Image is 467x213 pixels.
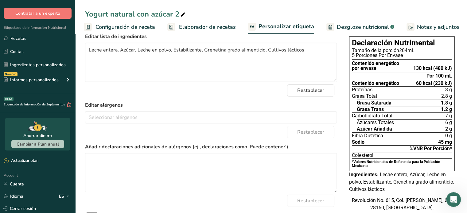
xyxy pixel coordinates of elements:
span: 7 g [445,113,452,118]
div: Ahorrar dinero [23,132,52,139]
div: ES [59,192,72,200]
span: Personalizar etiqueta [259,22,314,31]
button: Restablecer [287,84,334,97]
span: Configuración de receta [95,23,155,31]
span: 2 g [445,127,452,131]
span: Grasa Saturada [357,101,391,105]
span: 1.8 g [441,101,452,105]
div: Por 100 mL [426,74,452,78]
span: Ingredientes: [349,172,379,177]
span: Grasa Trans [357,107,384,112]
span: Restablecer [297,87,324,94]
span: Restablecer [297,197,324,204]
span: 45 mg [438,140,452,145]
span: 2.8 g [441,94,452,99]
a: Notas y adjuntos [407,20,460,34]
div: Informes personalizados [4,77,59,83]
span: Grasa Total [352,94,377,99]
span: Carbohidrato Total [352,113,392,118]
span: Notas y adjuntos [417,23,460,31]
div: %VNR Por Porción* [352,145,452,152]
span: Cambiar a Plan anual [17,141,59,147]
span: Azúcares Totales [357,120,394,125]
button: Contratar a un experto [4,8,72,19]
button: Restablecer [287,195,334,207]
span: Azúcar Añadida [357,127,392,131]
label: Añadir declaraciones adicionales de alérgenos (ej., declaraciones como 'Puede contener') [85,143,337,150]
span: Desglose nutricional [337,23,389,31]
span: 3 g [445,87,452,92]
label: Editar lista de ingredientes [85,33,337,40]
span: 6 g [445,120,452,125]
div: 5 Porciones Por Envase [352,53,452,58]
div: Contenido energético por envase [352,61,399,71]
section: *Valores Nutricionales de Referencia para la Población Mexicana [352,158,452,168]
a: Personalizar etiqueta [248,20,314,34]
span: Sodio [352,140,364,145]
a: Desglose nutricional [326,20,394,34]
span: Contenido energético [352,81,399,86]
span: 0 g [445,133,452,138]
button: Cambiar a Plan anual [11,140,64,148]
span: Tamaño de la porción [352,48,399,53]
span: 60 kcal (230 kJ) [416,81,452,86]
div: 204mL [352,48,452,53]
span: Colesterol [352,153,373,158]
iframe: Intercom live chat [446,192,461,207]
span: 1.2 g [441,107,452,112]
div: Yogurt natural con azúcar 2 [85,9,187,20]
span: Leche entera, Azúcar, Leche en polvo, Estabilizante, Grenetina grado alimenticio, Cultivos lácticos [349,172,454,192]
button: Restablecer [287,126,334,138]
span: Elaborador de recetas [179,23,236,31]
a: Configuración de receta [84,20,155,34]
div: Novedad [4,72,18,76]
div: Actualizar plan [4,158,38,164]
h1: Declaración Nutrimental [352,39,452,47]
div: 130 kcal (480 kJ) [413,66,452,71]
span: Proteínas [352,87,372,92]
label: Editar alérgenos [85,101,337,109]
input: Seleccionar alérgenos [85,112,337,122]
span: Fibra Dietética [352,133,383,138]
span: Restablecer [297,128,324,136]
div: BETA [4,97,14,101]
a: Idioma [4,191,23,202]
a: Elaborador de recetas [167,20,236,34]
